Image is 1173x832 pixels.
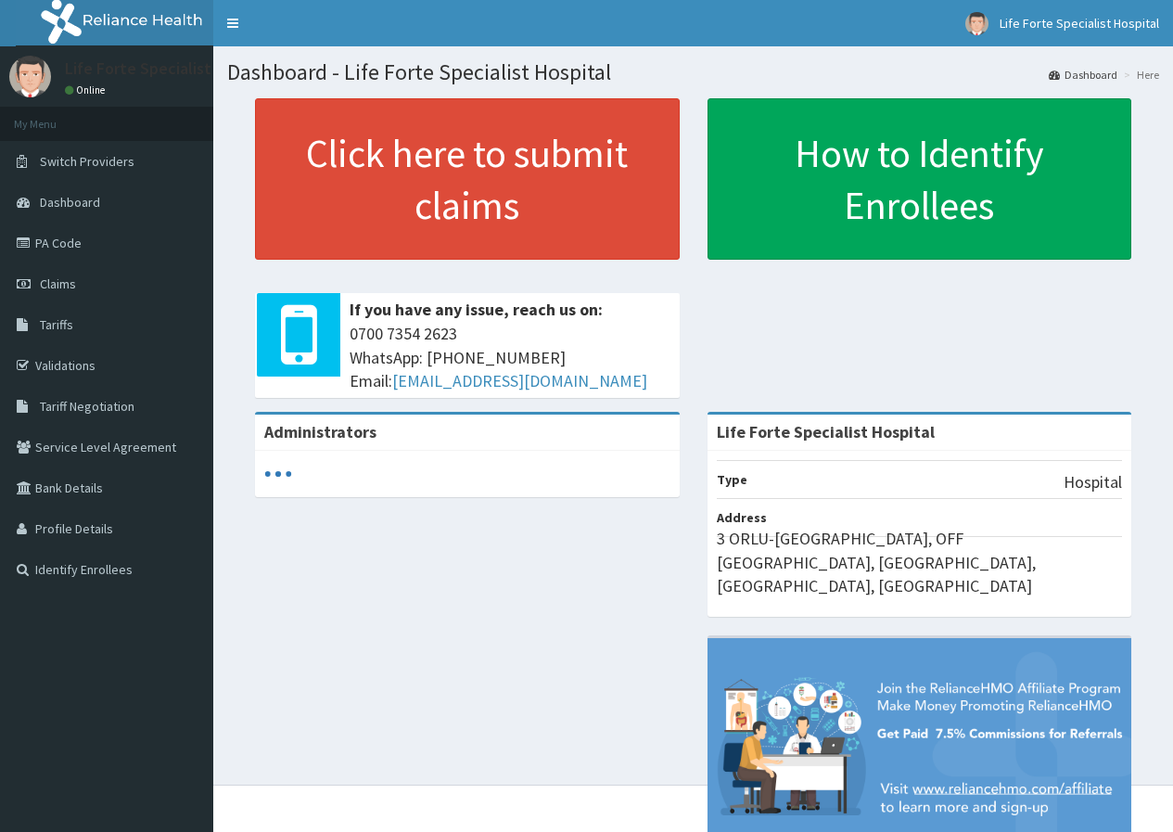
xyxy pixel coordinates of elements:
[1000,15,1159,32] span: Life Forte Specialist Hospital
[65,60,276,77] p: Life Forte Specialist Hospital
[227,60,1159,84] h1: Dashboard - Life Forte Specialist Hospital
[40,316,73,333] span: Tariffs
[9,56,51,97] img: User Image
[255,98,680,260] a: Click here to submit claims
[1064,470,1122,494] p: Hospital
[1119,67,1159,83] li: Here
[717,421,935,442] strong: Life Forte Specialist Hospital
[350,299,603,320] b: If you have any issue, reach us on:
[965,12,988,35] img: User Image
[1049,67,1117,83] a: Dashboard
[40,398,134,415] span: Tariff Negotiation
[717,471,747,488] b: Type
[717,527,1123,598] p: 3 ORLU-[GEOGRAPHIC_DATA], OFF [GEOGRAPHIC_DATA], [GEOGRAPHIC_DATA], [GEOGRAPHIC_DATA], [GEOGRAPHI...
[65,83,109,96] a: Online
[717,509,767,526] b: Address
[40,194,100,211] span: Dashboard
[392,370,647,391] a: [EMAIL_ADDRESS][DOMAIN_NAME]
[40,153,134,170] span: Switch Providers
[350,322,670,393] span: 0700 7354 2623 WhatsApp: [PHONE_NUMBER] Email:
[708,98,1132,260] a: How to Identify Enrollees
[264,421,376,442] b: Administrators
[264,460,292,488] svg: audio-loading
[40,275,76,292] span: Claims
